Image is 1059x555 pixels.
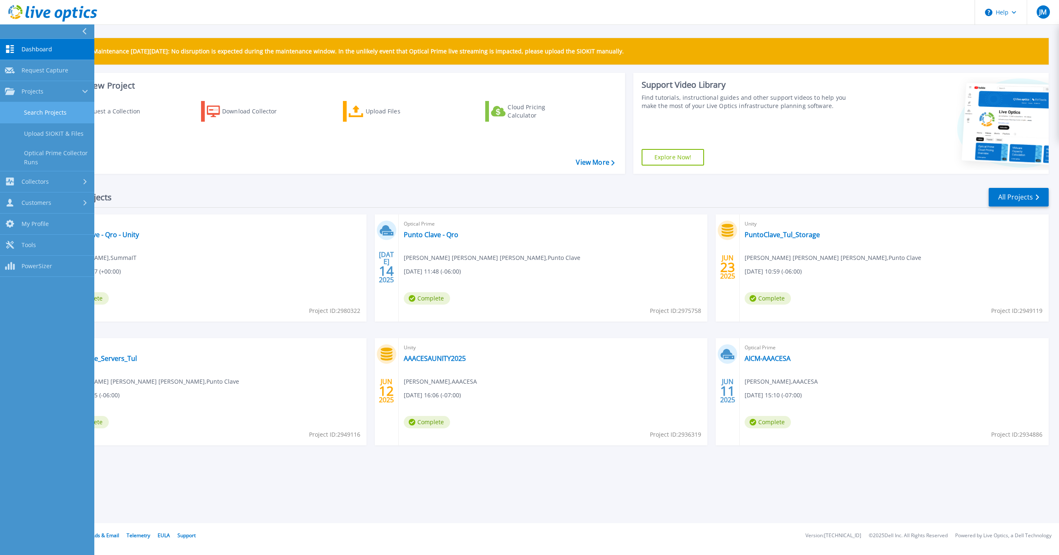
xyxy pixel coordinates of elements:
div: Cloud Pricing Calculator [508,103,574,120]
span: 14 [379,267,394,274]
li: Powered by Live Optics, a Dell Technology [955,533,1052,538]
span: My Profile [22,220,49,228]
span: [PERSON_NAME] [PERSON_NAME] [PERSON_NAME] , Punto Clave [745,253,921,262]
span: Unity [62,219,362,228]
a: Upload Files [343,101,435,122]
span: Optical Prime [745,343,1044,352]
li: Version: [TECHNICAL_ID] [805,533,861,538]
span: Customers [22,199,51,207]
a: Cloud Pricing Calculator [485,101,577,122]
a: All Projects [989,188,1049,207]
h3: Start a New Project [59,81,614,90]
span: 11 [720,387,735,394]
a: Explore Now! [642,149,704,166]
span: Project ID: 2934886 [991,430,1042,439]
a: PuntoClave_Tul_Storage [745,231,820,239]
span: Complete [404,292,450,305]
a: Ads & Email [91,532,119,539]
span: Projects [22,88,43,95]
span: Project ID: 2949116 [309,430,360,439]
a: AAACESAUNITY2025 [404,354,466,363]
div: Request a Collection [82,103,149,120]
span: Complete [404,416,450,428]
span: [DATE] 16:06 (-07:00) [404,391,461,400]
div: Find tutorials, instructional guides and other support videos to help you make the most of your L... [642,94,856,110]
li: © 2025 Dell Inc. All Rights Reserved [869,533,948,538]
div: Support Video Library [642,79,856,90]
a: PuntoClave_Servers_Tul [62,354,137,363]
div: JUN 2025 [379,376,394,406]
span: [PERSON_NAME] , AAACESA [745,377,818,386]
div: JUN 2025 [720,252,736,282]
span: [DATE] 15:10 (-07:00) [745,391,802,400]
span: Project ID: 2975758 [650,306,701,315]
span: Optical Prime [404,219,703,228]
a: Punto Clave - Qro [404,231,458,239]
span: [PERSON_NAME] , AAACESA [404,377,477,386]
a: Punto Clave - Qro - Unity [62,231,139,239]
span: 12 [379,387,394,394]
span: [PERSON_NAME] [PERSON_NAME] [PERSON_NAME] , Punto Clave [404,253,580,262]
span: Collectors [22,178,49,185]
span: Project ID: 2949119 [991,306,1042,315]
span: [PERSON_NAME] [PERSON_NAME] [PERSON_NAME] , Punto Clave [62,377,239,386]
span: [DATE] 10:59 (-06:00) [745,267,802,276]
a: View More [576,159,614,166]
span: Complete [745,292,791,305]
a: Download Collector [201,101,293,122]
div: Upload Files [366,103,432,120]
p: Scheduled Maintenance [DATE][DATE]: No disruption is expected during the maintenance window. In t... [62,48,624,55]
span: Dashboard [22,46,52,53]
a: Telemetry [127,532,150,539]
span: Unity [404,343,703,352]
span: Project ID: 2936319 [650,430,701,439]
span: [DATE] 11:48 (-06:00) [404,267,461,276]
span: Unity [745,219,1044,228]
span: JM [1039,9,1047,15]
a: Request a Collection [59,101,151,122]
span: Complete [745,416,791,428]
span: Request Capture [22,67,68,74]
a: Support [177,532,196,539]
span: Optical Prime [62,343,362,352]
a: AICM-AAACESA [745,354,791,363]
span: PowerSizer [22,262,52,270]
div: Download Collector [222,103,288,120]
a: EULA [158,532,170,539]
span: 23 [720,264,735,271]
span: Project ID: 2980322 [309,306,360,315]
div: [DATE] 2025 [379,252,394,282]
span: [PERSON_NAME] , SummaIT [62,253,137,262]
div: JUN 2025 [720,376,736,406]
span: Tools [22,241,36,249]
